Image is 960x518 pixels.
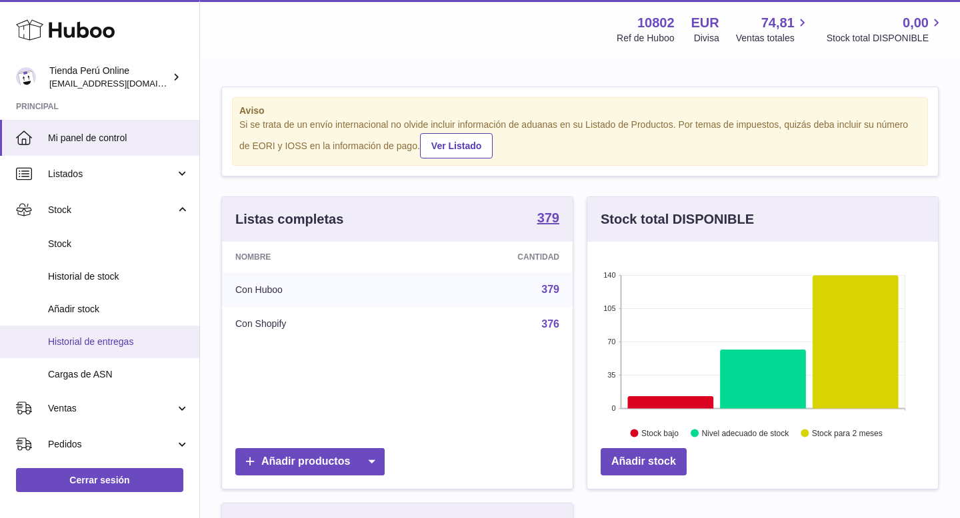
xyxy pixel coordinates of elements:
span: Stock [48,204,175,216]
span: Añadir stock [48,303,189,316]
div: Divisa [694,32,719,45]
a: Ver Listado [420,133,493,158]
th: Cantidad [408,242,573,272]
span: Stock [48,238,189,250]
strong: Aviso [239,105,921,117]
text: 105 [603,304,615,312]
span: 74,81 [761,14,795,32]
text: 0 [611,404,615,412]
span: Mi panel de control [48,132,189,144]
h3: Stock total DISPONIBLE [601,210,754,228]
span: Ventas [48,402,175,415]
th: Nombre [222,242,408,272]
h3: Listas completas [235,210,343,228]
a: 0,00 Stock total DISPONIBLE [827,14,944,45]
strong: 10802 [637,14,675,32]
text: Stock para 2 meses [812,428,883,437]
div: Si se trata de un envío internacional no olvide incluir información de aduanas en su Listado de P... [239,119,921,158]
span: 0,00 [903,14,929,32]
a: 74,81 Ventas totales [736,14,810,45]
a: 379 [537,211,559,227]
strong: 379 [537,211,559,224]
span: Cargas de ASN [48,368,189,381]
span: Historial de entregas [48,336,189,348]
text: 140 [603,271,615,279]
div: Ref de Huboo [617,32,674,45]
span: Ventas totales [736,32,810,45]
span: [EMAIL_ADDRESS][DOMAIN_NAME] [49,78,196,89]
a: 376 [541,318,559,330]
span: Listados [48,168,175,180]
a: Añadir stock [601,448,687,475]
text: Nivel adecuado de stock [701,428,789,437]
td: Con Shopify [222,307,408,342]
div: Tienda Perú Online [49,65,169,90]
text: 35 [607,371,615,379]
td: Con Huboo [222,272,408,307]
a: Cerrar sesión [16,468,183,492]
span: Stock total DISPONIBLE [827,32,944,45]
a: Añadir productos [235,448,385,475]
span: Historial de stock [48,270,189,283]
text: Stock bajo [641,428,679,437]
span: Pedidos [48,438,175,451]
a: 379 [541,284,559,295]
strong: EUR [691,14,719,32]
text: 70 [607,338,615,346]
img: contacto@tiendaperuonline.com [16,67,36,87]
